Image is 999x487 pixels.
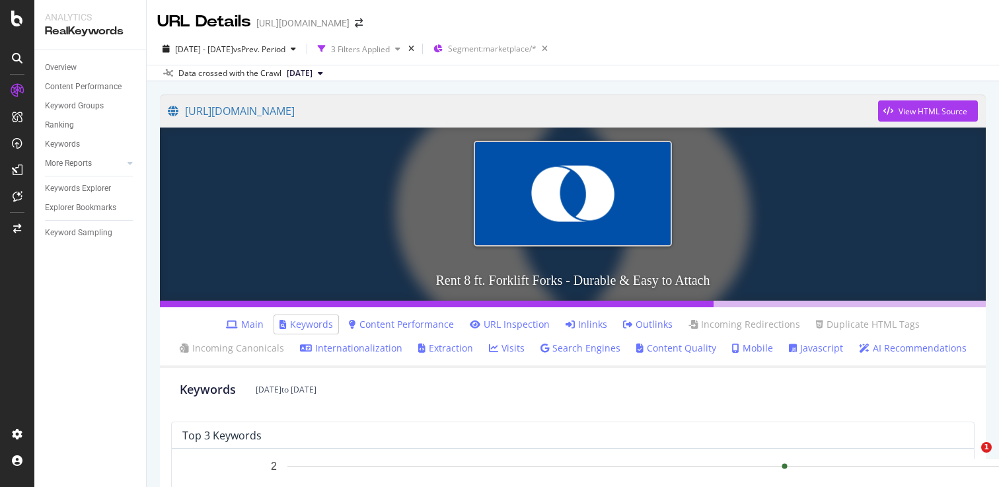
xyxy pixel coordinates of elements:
[981,442,992,453] span: 1
[816,318,920,331] a: Duplicate HTML Tags
[789,342,843,355] a: Javascript
[331,44,390,55] div: 3 Filters Applied
[178,67,281,79] div: Data crossed with the Crawl
[313,38,406,59] button: 3 Filters Applied
[175,44,233,55] span: [DATE] - [DATE]
[157,11,251,33] div: URL Details
[281,65,328,81] button: [DATE]
[954,442,986,474] iframe: Intercom live chat
[45,182,111,196] div: Keywords Explorer
[45,61,77,75] div: Overview
[45,118,137,132] a: Ranking
[300,342,402,355] a: Internationalization
[45,61,137,75] a: Overview
[45,226,112,240] div: Keyword Sampling
[45,80,137,94] a: Content Performance
[474,141,672,246] img: Rent 8 ft. Forklift Forks - Durable & Easy to Attach
[406,42,417,56] div: times
[418,342,473,355] a: Extraction
[180,381,236,398] div: Keywords
[428,38,553,59] button: Segment:marketplace/*
[540,342,620,355] a: Search Engines
[45,137,137,151] a: Keywords
[732,342,773,355] a: Mobile
[256,17,350,30] div: [URL][DOMAIN_NAME]
[349,318,454,331] a: Content Performance
[180,342,284,355] a: Incoming Canonicals
[256,384,316,395] div: [DATE] to [DATE]
[489,342,525,355] a: Visits
[878,100,978,122] button: View HTML Source
[45,137,80,151] div: Keywords
[160,260,986,301] h3: Rent 8 ft. Forklift Forks - Durable & Easy to Attach
[45,226,137,240] a: Keyword Sampling
[287,67,313,79] span: 2025 Aug. 16th
[45,11,135,24] div: Analytics
[355,19,363,28] div: arrow-right-arrow-left
[45,157,124,170] a: More Reports
[636,342,716,355] a: Content Quality
[566,318,607,331] a: Inlinks
[45,24,135,39] div: RealKeywords
[45,99,137,113] a: Keyword Groups
[45,80,122,94] div: Content Performance
[157,38,301,59] button: [DATE] - [DATE]vsPrev. Period
[226,318,264,331] a: Main
[45,201,116,215] div: Explorer Bookmarks
[279,318,333,331] a: Keywords
[899,106,967,117] div: View HTML Source
[45,182,137,196] a: Keywords Explorer
[448,43,536,54] span: Segment: marketplace/*
[859,342,967,355] a: AI Recommendations
[45,99,104,113] div: Keyword Groups
[623,318,673,331] a: Outlinks
[168,94,878,128] a: [URL][DOMAIN_NAME]
[271,461,277,472] text: 2
[470,318,550,331] a: URL Inspection
[45,157,92,170] div: More Reports
[233,44,285,55] span: vs Prev. Period
[688,318,800,331] a: Incoming Redirections
[182,429,262,442] div: top 3 keywords
[45,201,137,215] a: Explorer Bookmarks
[45,118,74,132] div: Ranking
